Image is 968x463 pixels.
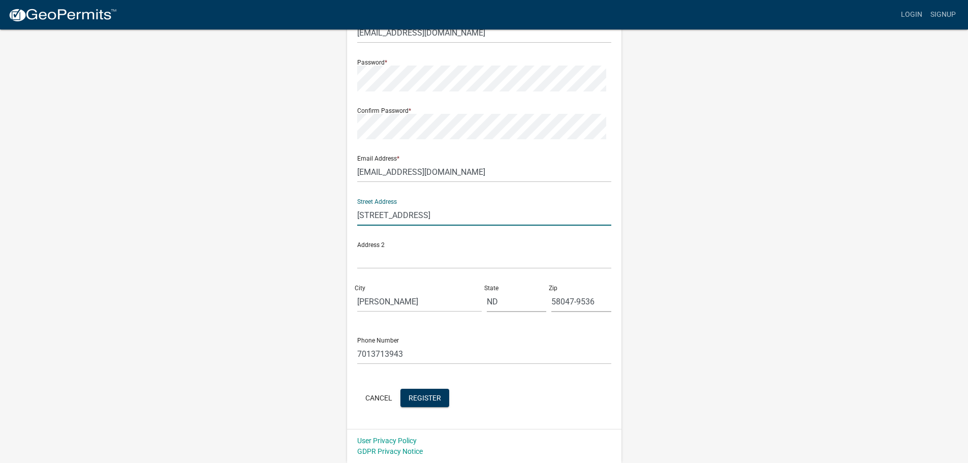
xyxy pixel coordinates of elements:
a: User Privacy Policy [357,437,417,445]
a: GDPR Privacy Notice [357,447,423,455]
button: Register [400,389,449,407]
button: Cancel [357,389,400,407]
a: Login [897,5,926,24]
a: Signup [926,5,960,24]
span: Register [409,394,441,402]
